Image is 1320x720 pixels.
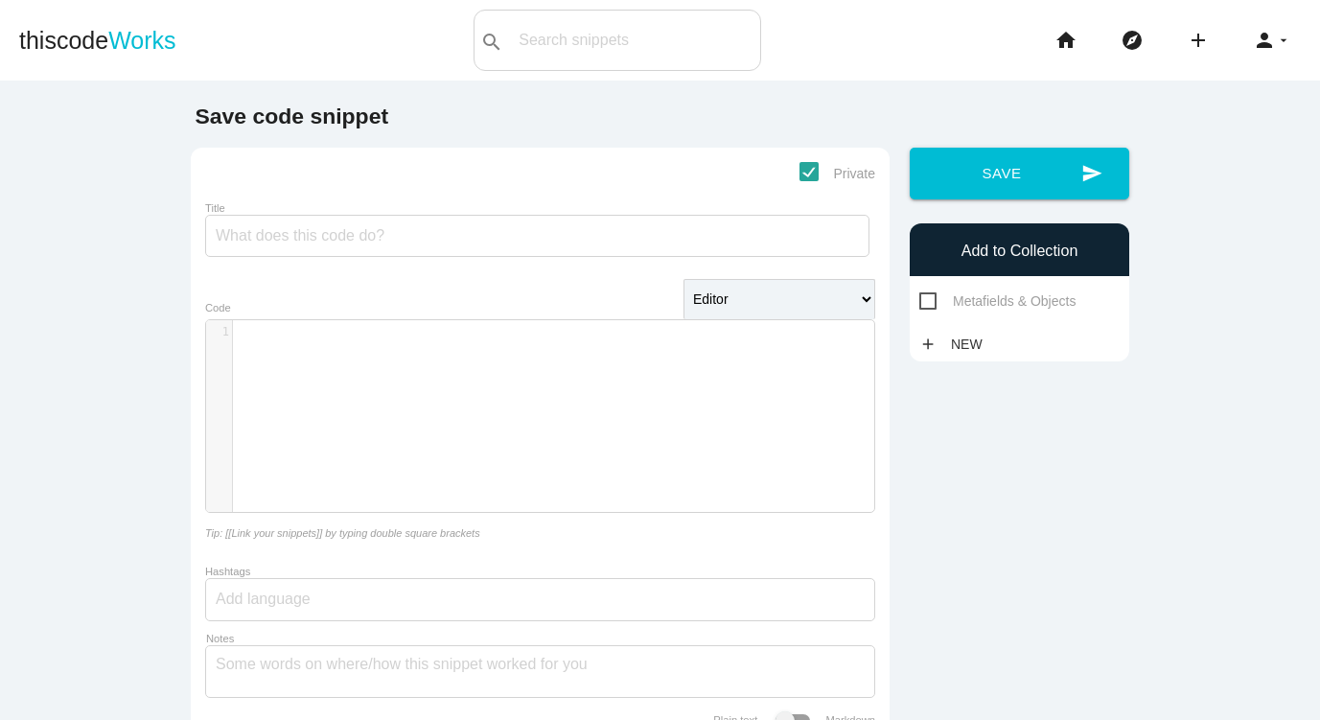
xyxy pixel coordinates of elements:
[799,162,875,186] span: Private
[1276,10,1291,71] i: arrow_drop_down
[1253,10,1276,71] i: person
[509,20,760,60] input: Search snippets
[919,327,992,361] a: addNew
[1187,10,1210,71] i: add
[205,527,480,539] i: Tip: [[Link your snippets]] by typing double square brackets
[1081,148,1102,199] i: send
[475,11,509,70] button: search
[919,290,1076,314] span: Metafields & Objects
[205,202,225,214] label: Title
[196,104,389,128] b: Save code snippet
[108,27,175,54] span: Works
[480,12,503,73] i: search
[910,148,1129,199] button: sendSave
[919,243,1120,260] h6: Add to Collection
[205,215,869,257] input: What does this code do?
[205,566,250,577] label: Hashtags
[919,327,937,361] i: add
[206,324,232,340] div: 1
[1054,10,1077,71] i: home
[216,579,331,619] input: Add language
[206,633,234,645] label: Notes
[1121,10,1144,71] i: explore
[19,10,176,71] a: thiscodeWorks
[205,302,231,314] label: Code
